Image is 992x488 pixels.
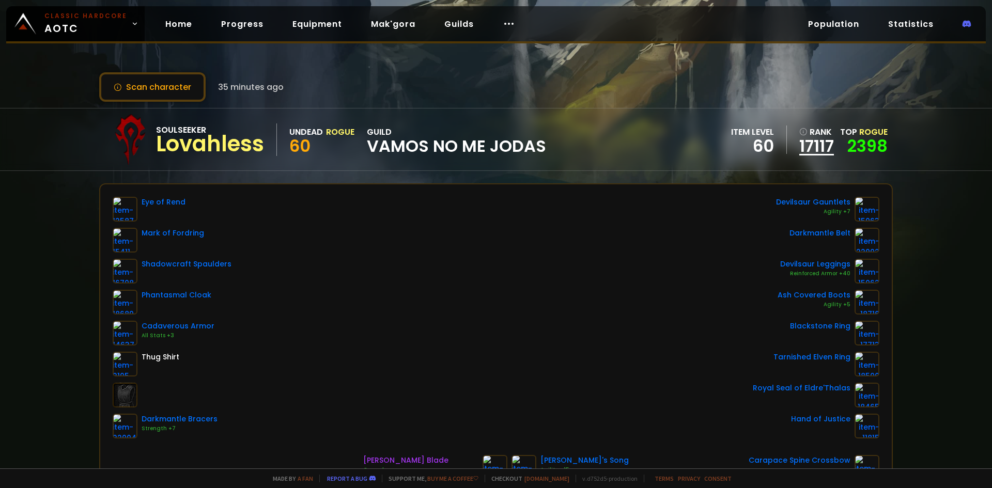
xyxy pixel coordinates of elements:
[44,11,127,36] span: AOTC
[840,125,888,138] div: Top
[678,475,700,482] a: Privacy
[780,259,850,270] div: Devilsaur Leggings
[847,134,888,158] a: 2398
[113,259,137,284] img: item-16708
[156,136,264,152] div: Lovahless
[289,134,311,158] span: 60
[749,455,850,466] div: Carapace Spine Crossbow
[113,197,137,222] img: item-12587
[382,475,478,482] span: Support me,
[778,301,850,309] div: Agility +5
[773,352,850,363] div: Tarnished Elven Ring
[326,125,354,138] div: Rogue
[113,321,137,345] img: item-14637
[540,466,629,474] div: Agility +15
[363,466,478,474] div: Crusader
[367,138,546,154] span: Vamos no me jodas
[284,13,350,35] a: Equipment
[799,138,834,154] a: 17117
[855,290,879,314] img: item-18716
[113,414,137,438] img: item-22004
[156,123,264,136] div: Soulseeker
[790,321,850,332] div: Blackstone Ring
[776,197,850,208] div: Devilsaur Gauntlets
[859,126,888,138] span: Rogue
[157,13,200,35] a: Home
[483,455,507,480] img: item-2244
[731,138,774,154] div: 60
[142,321,214,332] div: Cadaverous Armor
[267,475,313,482] span: Made by
[540,455,629,466] div: [PERSON_NAME]'s Song
[855,228,879,253] img: item-22002
[142,259,231,270] div: Shadowcraft Spaulders
[855,352,879,376] img: item-18500
[780,270,850,278] div: Reinforced Armor +40
[855,321,879,345] img: item-17713
[855,259,879,284] img: item-15062
[753,383,850,393] div: Royal Seal of Eldre'Thalas
[524,475,569,482] a: [DOMAIN_NAME]
[363,13,424,35] a: Mak'gora
[776,208,850,216] div: Agility +7
[789,228,850,239] div: Darkmantle Belt
[113,352,137,376] img: item-2105
[99,72,206,102] button: Scan character
[142,424,218,433] div: Strength +7
[142,290,211,301] div: Phantasmal Cloak
[855,383,879,407] img: item-18465
[44,11,127,21] small: Classic Hardcore
[218,81,284,93] span: 35 minutes ago
[880,13,942,35] a: Statistics
[704,475,732,482] a: Consent
[142,228,204,239] div: Mark of Fordring
[799,125,834,138] div: rank
[855,197,879,222] img: item-15063
[363,455,478,466] div: [PERSON_NAME] Blade
[6,6,145,41] a: Classic HardcoreAOTC
[778,290,850,301] div: Ash Covered Boots
[855,414,879,438] img: item-11815
[142,332,214,340] div: All Stats +3
[142,197,185,208] div: Eye of Rend
[655,475,674,482] a: Terms
[298,475,313,482] a: a fan
[576,475,638,482] span: v. d752d5 - production
[142,352,179,363] div: Thug Shirt
[113,228,137,253] img: item-15411
[485,475,569,482] span: Checkout
[113,290,137,314] img: item-18689
[855,455,879,480] img: item-18738
[142,414,218,424] div: Darkmantle Bracers
[800,13,867,35] a: Population
[289,125,323,138] div: Undead
[436,13,482,35] a: Guilds
[731,125,774,138] div: item level
[213,13,272,35] a: Progress
[512,455,536,480] img: item-15806
[791,414,850,424] div: Hand of Justice
[367,125,546,154] div: guild
[327,475,367,482] a: Report a bug
[427,475,478,482] a: Buy me a coffee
